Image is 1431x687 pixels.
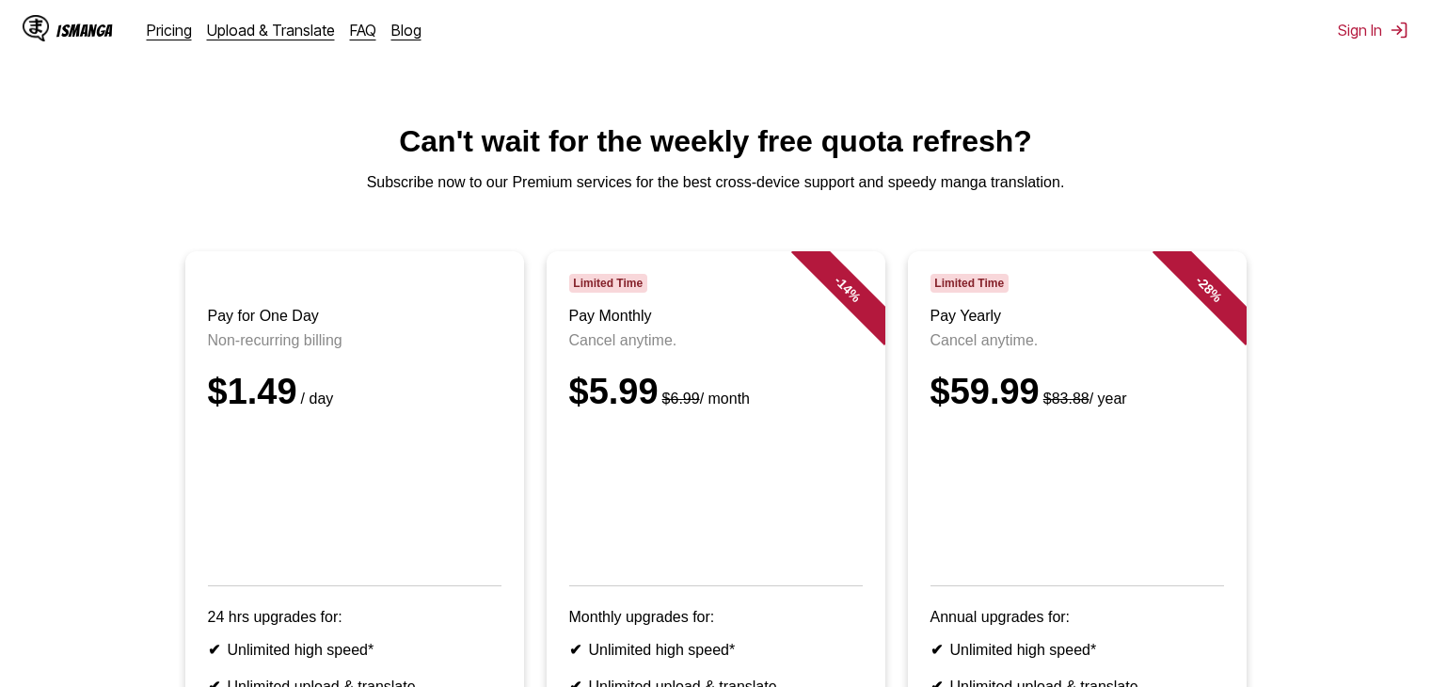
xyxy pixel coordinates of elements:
a: Upload & Translate [207,21,335,40]
small: / day [297,391,334,407]
iframe: PayPal [930,435,1224,559]
b: ✔ [930,642,943,658]
b: ✔ [208,642,220,658]
li: Unlimited high speed* [208,641,501,659]
h3: Pay for One Day [208,308,501,325]
div: $1.49 [208,372,501,412]
p: Subscribe now to our Premium services for the best cross-device support and speedy manga translat... [15,174,1416,191]
h3: Pay Yearly [930,308,1224,325]
s: $83.88 [1043,391,1089,407]
small: / month [659,391,750,407]
s: $6.99 [662,391,700,407]
img: Sign out [1390,21,1408,40]
p: Monthly upgrades for: [569,609,863,626]
div: $59.99 [930,372,1224,412]
div: $5.99 [569,372,863,412]
p: Cancel anytime. [930,332,1224,349]
span: Limited Time [930,274,1009,293]
p: Cancel anytime. [569,332,863,349]
h3: Pay Monthly [569,308,863,325]
a: FAQ [350,21,376,40]
h1: Can't wait for the weekly free quota refresh? [15,124,1416,159]
a: IsManga LogoIsManga [23,15,147,45]
span: Limited Time [569,274,647,293]
iframe: PayPal [208,435,501,559]
p: 24 hrs upgrades for: [208,609,501,626]
div: IsManga [56,22,113,40]
div: - 28 % [1152,232,1264,345]
small: / year [1040,391,1127,407]
iframe: PayPal [569,435,863,559]
div: - 14 % [790,232,903,345]
img: IsManga Logo [23,15,49,41]
button: Sign In [1338,21,1408,40]
p: Annual upgrades for: [930,609,1224,626]
li: Unlimited high speed* [569,641,863,659]
a: Pricing [147,21,192,40]
a: Blog [391,21,421,40]
b: ✔ [569,642,581,658]
li: Unlimited high speed* [930,641,1224,659]
p: Non-recurring billing [208,332,501,349]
